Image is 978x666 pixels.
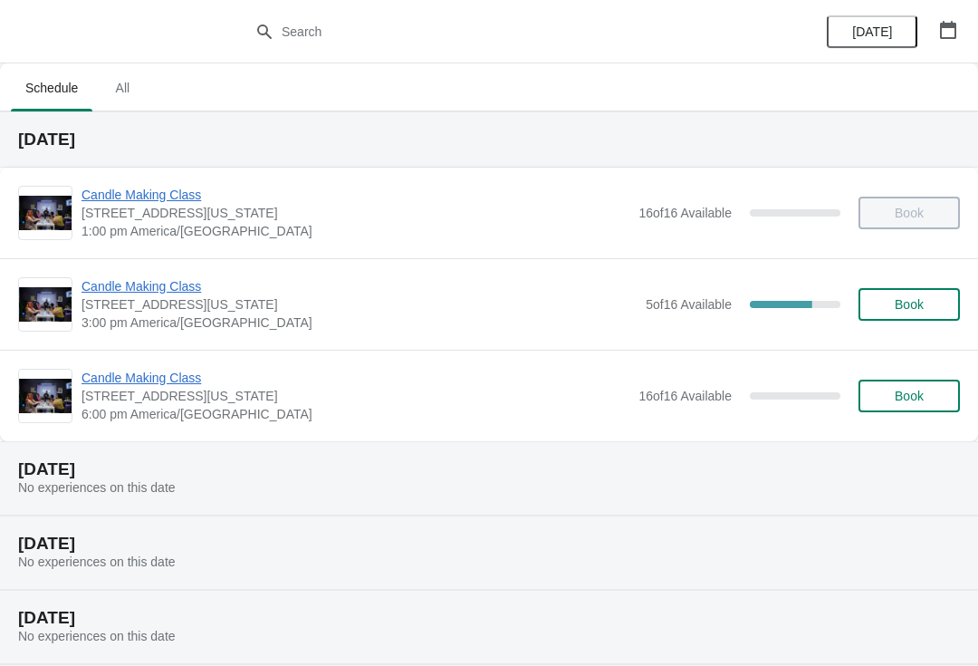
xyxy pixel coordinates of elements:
button: Book [858,288,960,321]
h2: [DATE] [18,535,960,553]
span: 3:00 pm America/[GEOGRAPHIC_DATA] [81,314,637,332]
span: Book [895,389,924,403]
span: Candle Making Class [81,369,629,387]
button: Book [858,380,960,412]
span: No experiences on this date [18,629,176,643]
h2: [DATE] [18,130,960,149]
img: Candle Making Class | 1252 North Milwaukee Avenue, Chicago, Illinois, USA | 3:00 pm America/Chicago [19,287,72,323]
span: 16 of 16 Available [638,206,732,220]
span: Schedule [11,72,92,104]
span: [STREET_ADDRESS][US_STATE] [81,204,629,222]
span: Candle Making Class [81,186,629,204]
h2: [DATE] [18,460,960,478]
img: Candle Making Class | 1252 North Milwaukee Avenue, Chicago, Illinois, USA | 1:00 pm America/Chicago [19,196,72,231]
span: Book [895,297,924,312]
span: [STREET_ADDRESS][US_STATE] [81,295,637,314]
span: [STREET_ADDRESS][US_STATE] [81,387,629,405]
span: No experiences on this date [18,480,176,495]
img: Candle Making Class | 1252 North Milwaukee Avenue, Chicago, Illinois, USA | 6:00 pm America/Chicago [19,379,72,414]
span: 16 of 16 Available [638,389,732,403]
span: All [100,72,145,104]
span: No experiences on this date [18,555,176,569]
span: Candle Making Class [81,277,637,295]
span: [DATE] [852,24,892,39]
button: [DATE] [827,15,917,48]
input: Search [281,15,733,48]
span: 5 of 16 Available [646,297,732,312]
span: 1:00 pm America/[GEOGRAPHIC_DATA] [81,222,629,240]
span: 6:00 pm America/[GEOGRAPHIC_DATA] [81,405,629,423]
h2: [DATE] [18,609,960,627]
